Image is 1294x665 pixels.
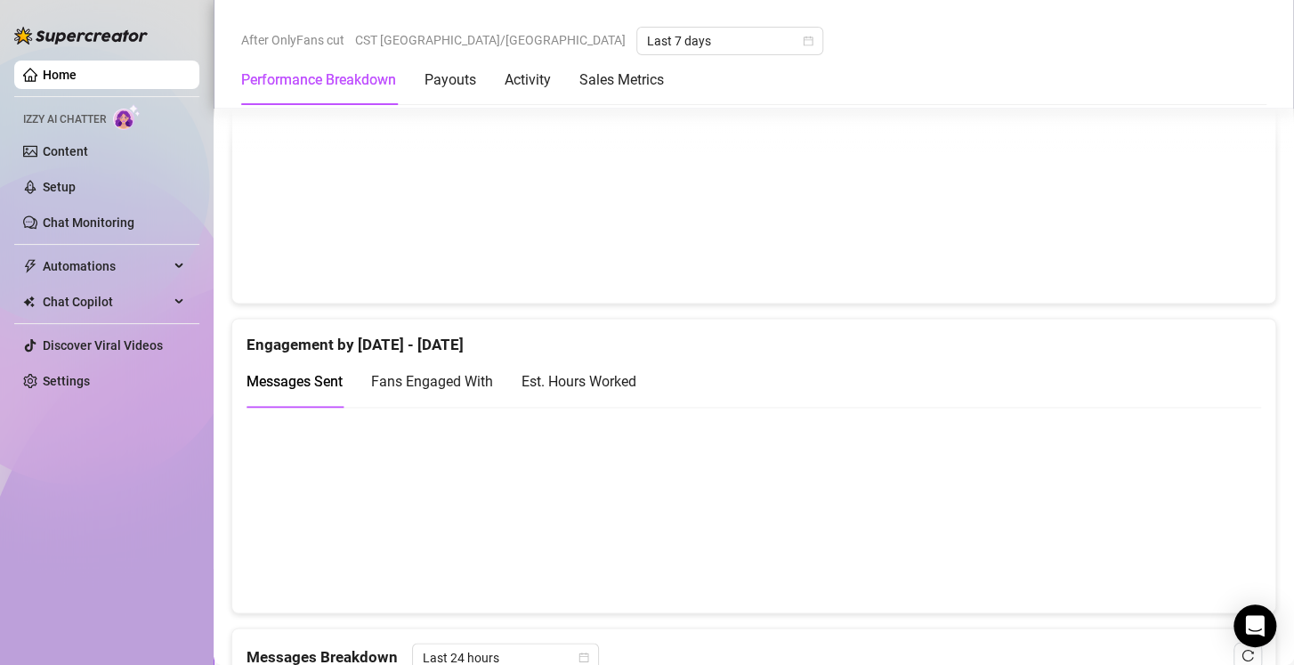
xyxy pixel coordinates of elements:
[355,27,626,53] span: CST [GEOGRAPHIC_DATA]/[GEOGRAPHIC_DATA]
[43,68,77,82] a: Home
[505,69,551,91] div: Activity
[1233,604,1276,647] div: Open Intercom Messenger
[803,36,813,46] span: calendar
[425,69,476,91] div: Payouts
[14,27,148,45] img: logo-BBDzfeDw.svg
[113,104,141,130] img: AI Chatter
[241,27,344,53] span: After OnlyFans cut
[43,374,90,388] a: Settings
[23,111,106,128] span: Izzy AI Chatter
[43,338,163,353] a: Discover Viral Videos
[43,144,88,158] a: Content
[241,69,396,91] div: Performance Breakdown
[23,259,37,273] span: thunderbolt
[522,370,636,393] div: Est. Hours Worked
[579,69,664,91] div: Sales Metrics
[23,296,35,308] img: Chat Copilot
[1241,649,1254,661] span: reload
[247,373,343,390] span: Messages Sent
[43,180,76,194] a: Setup
[43,215,134,230] a: Chat Monitoring
[43,288,169,316] span: Chat Copilot
[43,252,169,280] span: Automations
[647,28,813,54] span: Last 7 days
[371,373,493,390] span: Fans Engaged With
[247,319,1261,357] div: Engagement by [DATE] - [DATE]
[578,652,589,662] span: calendar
